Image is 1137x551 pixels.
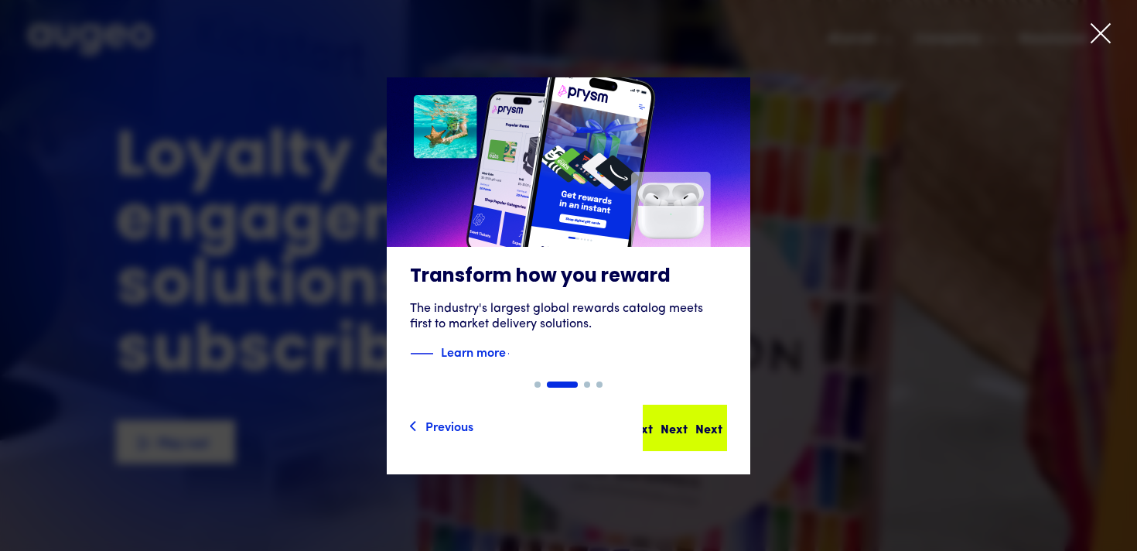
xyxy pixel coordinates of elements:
a: Transform how you rewardThe industry's largest global rewards catalog meets first to market deliv... [387,77,750,382]
div: Show slide 1 of 4 [534,382,541,388]
div: Show slide 4 of 4 [596,382,603,388]
div: Show slide 2 of 4 [547,382,578,388]
img: Blue text arrow [507,344,531,363]
img: Blue decorative line [410,344,433,363]
a: NextNextNext [643,405,727,451]
div: Previous [425,416,473,435]
div: Next [661,419,688,437]
h3: Transform how you reward [410,265,727,289]
div: Show slide 3 of 4 [584,382,590,388]
div: Next [695,419,722,437]
div: The industry's largest global rewards catalog meets first to market delivery solutions. [410,301,727,332]
strong: Learn more [441,343,506,360]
